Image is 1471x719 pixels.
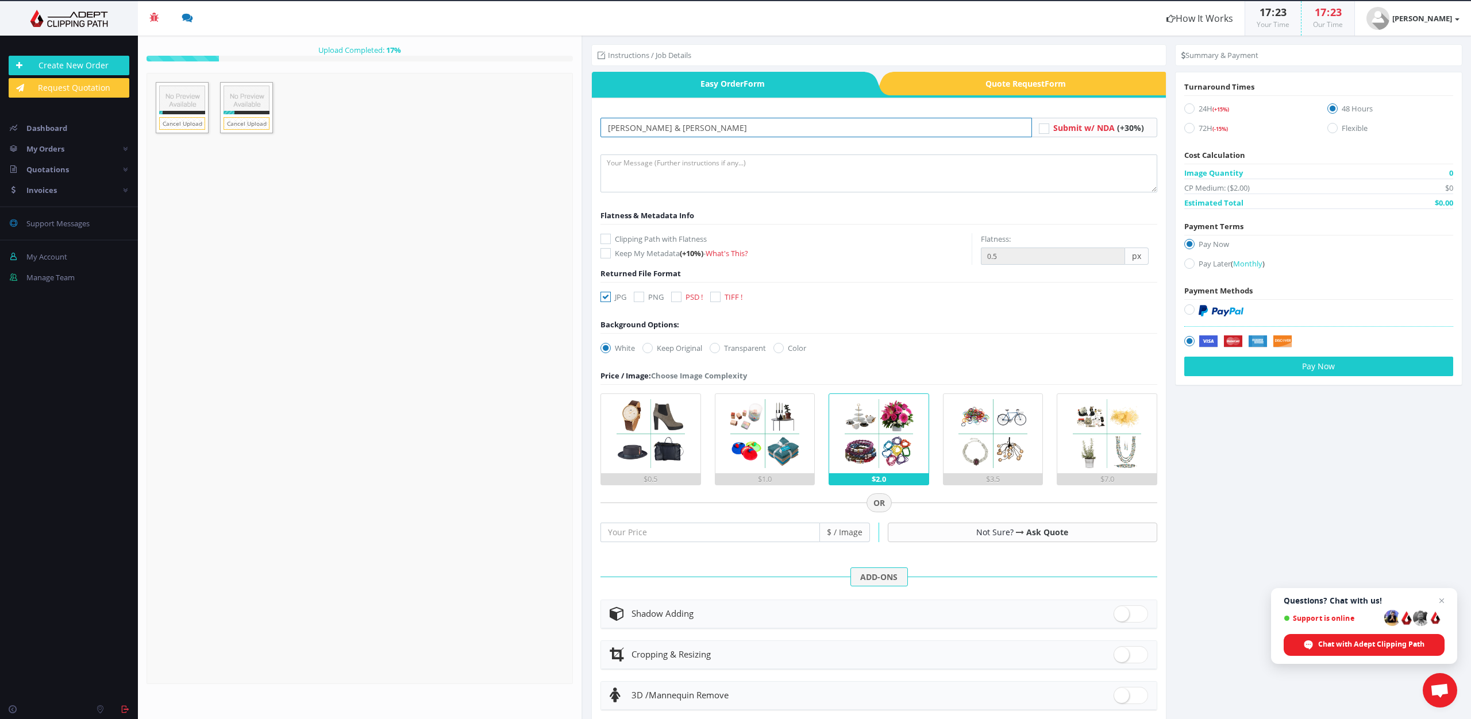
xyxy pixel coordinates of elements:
span: Not Sure? [976,527,1014,538]
span: Manage Team [26,272,75,283]
span: Support is online [1284,614,1380,623]
input: Your Order Title [600,118,1031,137]
span: Dashboard [26,123,67,133]
span: (-15%) [1212,125,1228,133]
span: 17 [1315,5,1326,19]
div: $2.0 [829,473,928,485]
a: Create New Order [9,56,129,75]
a: How It Works [1155,1,1245,36]
span: Submit w/ NDA [1053,122,1115,133]
span: Estimated Total [1184,197,1243,208]
div: Upload Completed: [147,44,573,56]
span: Payment Terms [1184,221,1243,231]
span: CP Medium: ($2.00) [1184,182,1250,194]
i: Form [744,78,765,89]
img: 4.png [953,394,1033,473]
span: Cropping & Resizing [631,648,711,660]
img: 3.png [840,394,919,473]
a: Quote RequestForm [894,72,1166,95]
a: (-15%) [1212,123,1228,133]
span: Support Messages [26,218,90,229]
span: 0 [1449,167,1453,179]
span: $0.00 [1435,197,1453,208]
img: Adept Graphics [9,10,129,27]
span: Monthly [1233,258,1262,269]
label: Clipping Path with Flatness [600,233,972,245]
a: Submit w/ NDA (+30%) [1053,122,1144,133]
span: $ / Image [820,523,870,542]
div: $1.0 [715,473,814,485]
a: Cancel Upload [224,117,269,130]
img: 2.png [725,394,804,473]
small: Our Time [1313,20,1343,29]
small: Your Time [1257,20,1289,29]
span: My Account [26,252,67,262]
span: 17 [1260,5,1271,19]
span: Shadow Adding [631,608,694,619]
span: Returned File Format [600,268,681,279]
a: (Monthly) [1231,258,1265,269]
span: : [1326,5,1330,19]
div: Chat with Adept Clipping Path [1284,634,1445,656]
label: Keep Original [642,342,702,354]
img: PayPal [1199,305,1243,316]
span: Flatness & Metadata Info [600,210,694,221]
label: 48 Hours [1327,103,1453,118]
span: Easy Order [592,72,865,95]
span: Close chat [1435,594,1449,608]
a: Ask Quote [1026,527,1068,538]
span: Price / Image: [600,370,651,381]
li: Instructions / Job Details [598,49,691,61]
label: Flexible [1327,122,1453,138]
span: Chat with Adept Clipping Path [1318,639,1424,650]
label: JPG [600,291,626,303]
div: Background Options: [600,319,679,330]
span: (+15%) [1212,106,1229,113]
label: 24H [1184,103,1310,118]
label: Pay Now [1184,238,1453,254]
span: px [1125,248,1149,265]
div: Open chat [1423,673,1457,708]
span: (+30%) [1117,122,1144,133]
span: TIFF ! [725,292,742,302]
label: PNG [634,291,664,303]
input: Your Price [600,523,819,542]
span: 23 [1275,5,1287,19]
span: Invoices [26,185,57,195]
span: Quotations [26,164,69,175]
label: Keep My Metadata - [600,248,972,259]
label: 72H [1184,122,1310,138]
a: Request Quotation [9,78,129,98]
label: White [600,342,635,354]
span: 17 [386,45,394,55]
span: My Orders [26,144,64,154]
span: (+10%) [680,248,703,258]
span: Payment Methods [1184,285,1253,296]
span: Turnaround Times [1184,82,1254,92]
span: 3D / [631,689,649,701]
span: Mannequin Remove [631,689,729,701]
a: [PERSON_NAME] [1355,1,1471,36]
strong: % [384,45,401,55]
span: Image Quantity [1184,167,1243,179]
div: $3.5 [944,473,1042,485]
strong: [PERSON_NAME] [1392,13,1452,24]
img: user_default.jpg [1366,7,1389,30]
i: Form [1045,78,1066,89]
span: Questions? Chat with us! [1284,596,1445,605]
span: Quote Request [894,72,1166,95]
span: OR [867,493,892,513]
label: Pay Later [1184,258,1453,273]
span: $0 [1445,182,1453,194]
a: Easy OrderForm [592,72,865,95]
div: $7.0 [1057,473,1156,485]
button: Pay Now [1184,357,1453,376]
span: : [1271,5,1275,19]
div: $0.5 [601,473,700,485]
img: 5.png [1068,394,1147,473]
label: Color [773,342,806,354]
label: Flatness: [981,233,1011,245]
img: 1.png [611,394,691,473]
li: Summary & Payment [1181,49,1258,61]
img: Securely by Stripe [1199,335,1292,348]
